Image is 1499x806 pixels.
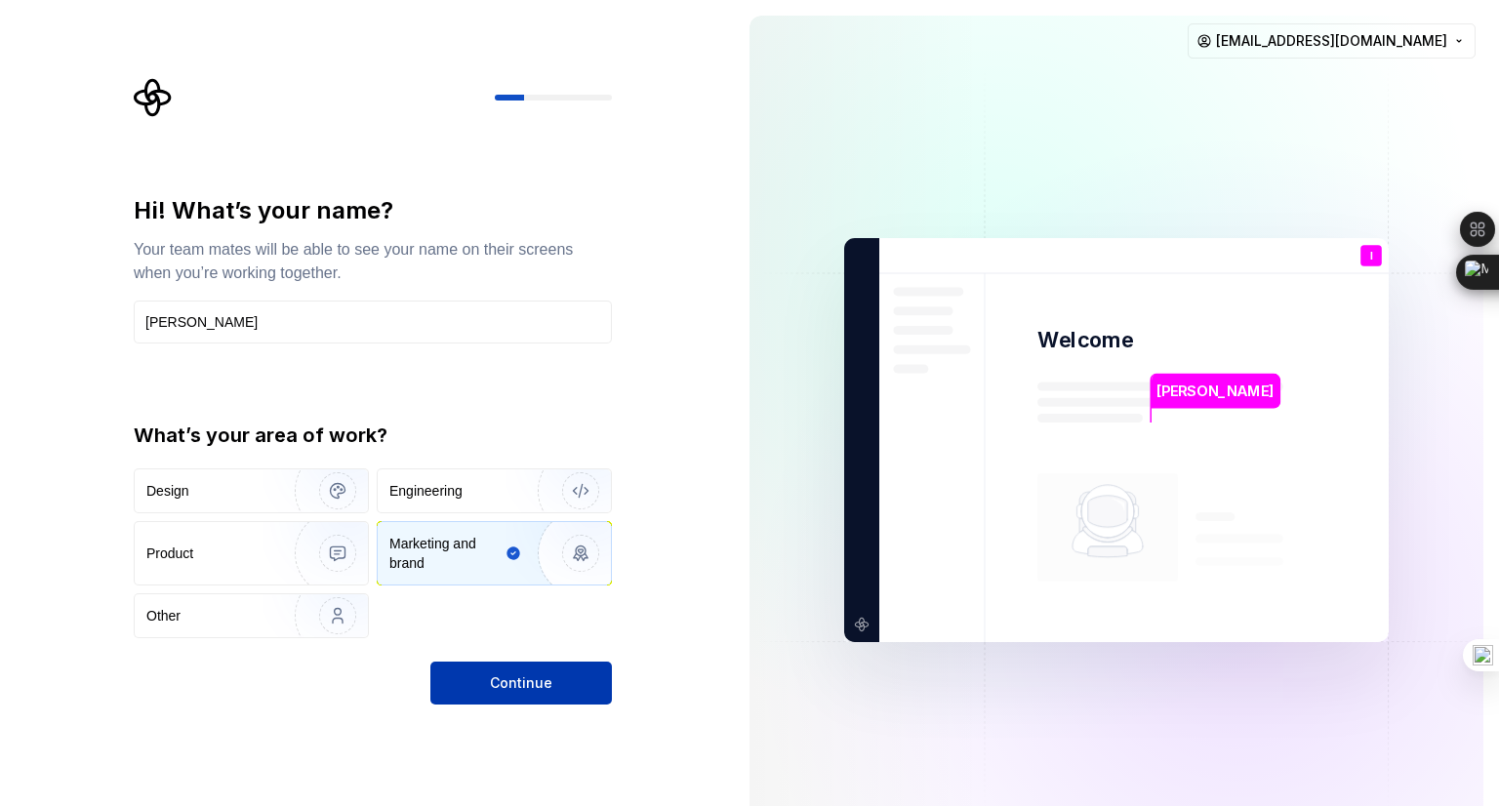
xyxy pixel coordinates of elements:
div: Product [146,544,193,563]
div: Hi! What’s your name? [134,195,612,226]
input: Han Solo [134,301,612,343]
div: Marketing and brand [389,534,502,573]
p: Welcome [1037,326,1133,354]
div: Your team mates will be able to see your name on their screens when you’re working together. [134,238,612,285]
img: one_i.png [1473,645,1493,665]
div: Other [146,606,181,625]
button: [EMAIL_ADDRESS][DOMAIN_NAME] [1188,23,1476,59]
p: I [1370,251,1373,262]
span: Continue [490,673,552,693]
svg: Supernova Logo [134,78,173,117]
p: [PERSON_NAME] [1156,381,1274,402]
div: Engineering [389,481,463,501]
button: Continue [430,662,612,705]
div: Design [146,481,189,501]
span: [EMAIL_ADDRESS][DOMAIN_NAME] [1216,31,1447,51]
div: What’s your area of work? [134,422,612,449]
